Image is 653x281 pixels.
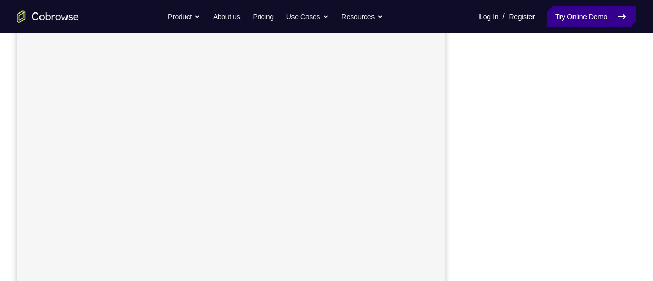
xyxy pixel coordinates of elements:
[213,6,240,27] a: About us
[17,10,79,23] a: Go to the home page
[286,6,329,27] button: Use Cases
[168,6,201,27] button: Product
[502,10,504,23] span: /
[509,6,535,27] a: Register
[547,6,636,27] a: Try Online Demo
[479,6,498,27] a: Log In
[341,6,383,27] button: Resources
[252,6,273,27] a: Pricing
